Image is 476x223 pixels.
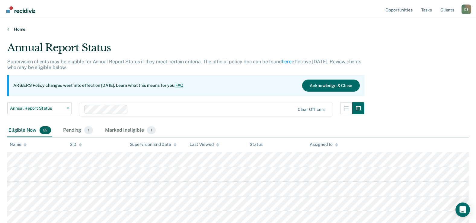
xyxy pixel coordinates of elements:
[7,102,72,114] button: Annual Report Status
[462,5,471,14] button: Profile dropdown button
[7,27,469,32] a: Home
[7,42,364,59] div: Annual Report Status
[10,142,27,147] div: Name
[7,59,361,70] p: Supervision clients may be eligible for Annual Report Status if they meet certain criteria. The o...
[84,126,93,134] span: 1
[70,142,82,147] div: SID
[40,126,51,134] span: 22
[310,142,338,147] div: Assigned to
[7,124,52,137] div: Eligible Now22
[6,6,35,13] img: Recidiviz
[302,80,359,92] button: Acknowledge & Close
[104,124,157,137] div: Marked Ineligible1
[175,83,184,88] a: FAQ
[282,59,292,64] a: here
[13,83,184,89] p: ARS/ERS Policy changes went into effect on [DATE]. Learn what this means for you:
[130,142,177,147] div: Supervision End Date
[10,106,64,111] span: Annual Report Status
[455,203,470,217] div: Open Intercom Messenger
[147,126,156,134] span: 1
[462,5,471,14] div: D S
[250,142,263,147] div: Status
[190,142,219,147] div: Last Viewed
[298,107,325,112] div: Clear officers
[62,124,94,137] div: Pending1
